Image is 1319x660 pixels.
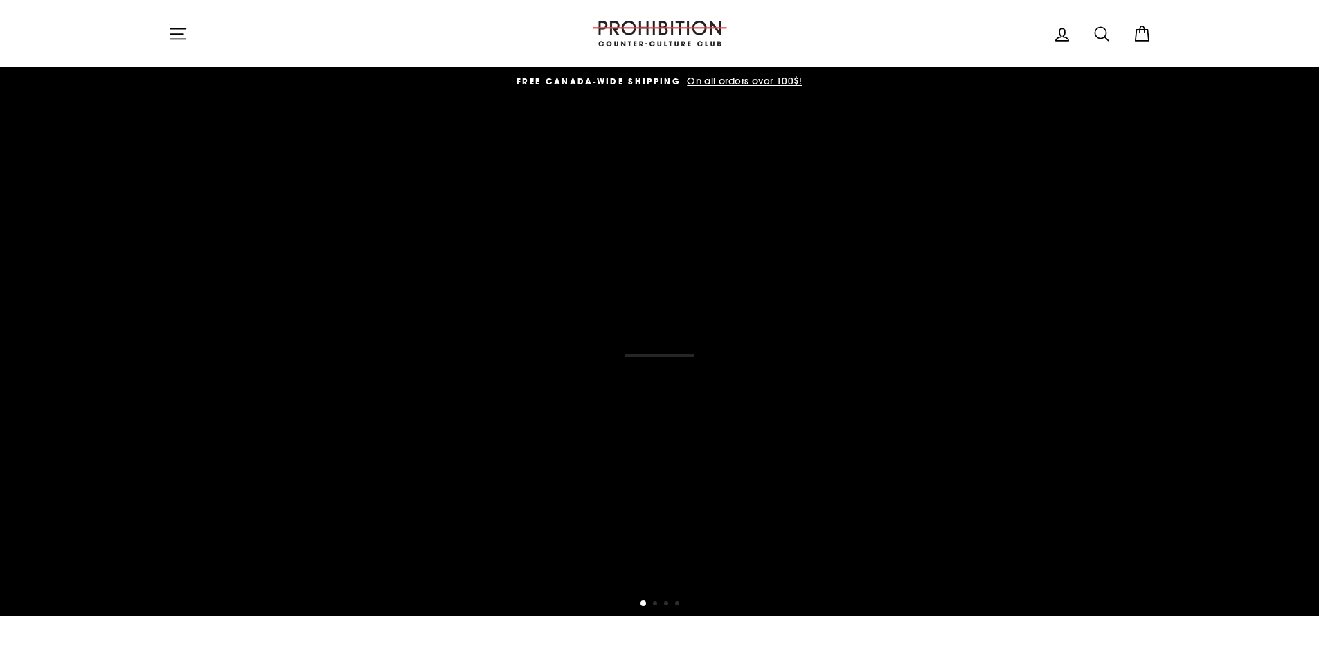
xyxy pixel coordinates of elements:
button: 3 [664,601,671,608]
img: PROHIBITION COUNTER-CULTURE CLUB [591,21,729,46]
span: On all orders over 100$! [683,75,802,87]
button: 1 [640,600,647,607]
span: FREE CANADA-WIDE SHIPPING [517,75,681,87]
a: FREE CANADA-WIDE SHIPPING On all orders over 100$! [172,74,1148,89]
button: 4 [675,601,682,608]
button: 2 [653,601,660,608]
